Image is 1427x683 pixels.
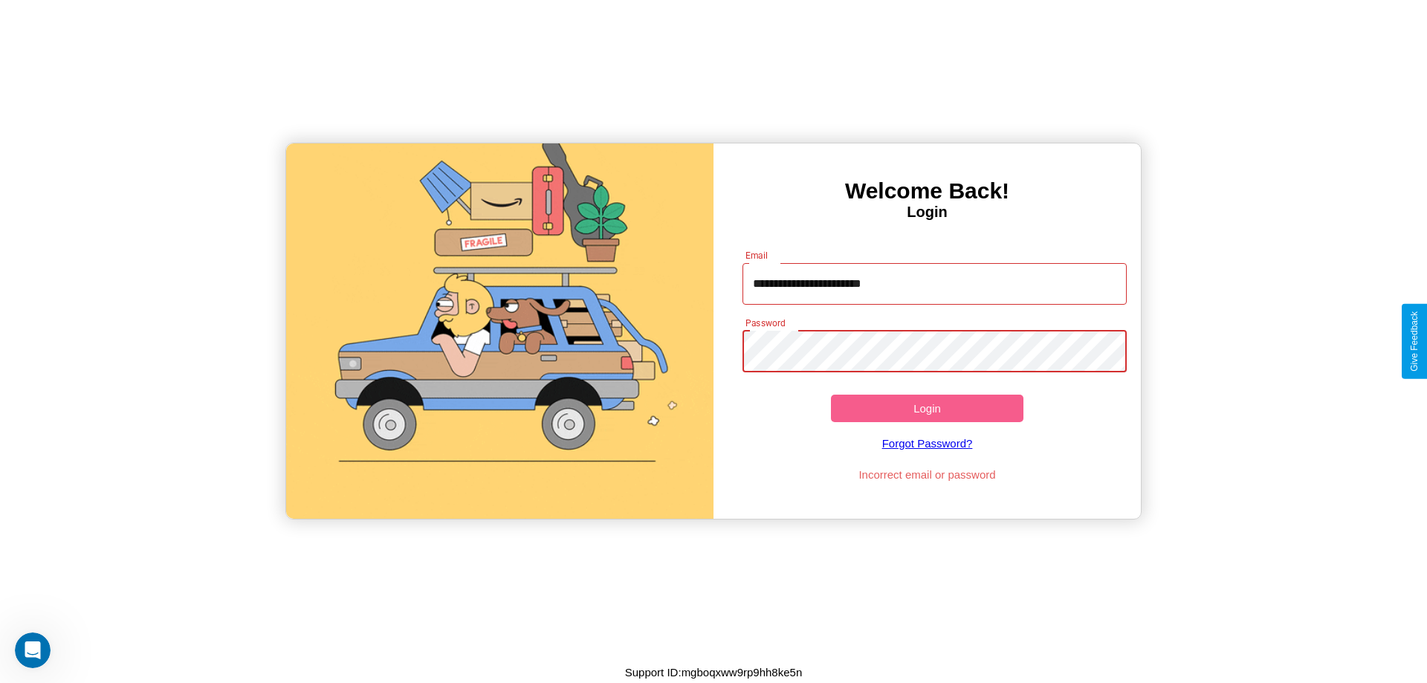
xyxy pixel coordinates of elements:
iframe: Intercom live chat [15,632,51,668]
h4: Login [713,204,1141,221]
div: Give Feedback [1409,311,1420,372]
button: Login [831,395,1023,422]
img: gif [286,143,713,519]
label: Password [745,317,785,329]
label: Email [745,249,768,262]
p: Incorrect email or password [735,464,1120,485]
h3: Welcome Back! [713,178,1141,204]
p: Support ID: mgboqxww9rp9hh8ke5n [625,662,802,682]
a: Forgot Password? [735,422,1120,464]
